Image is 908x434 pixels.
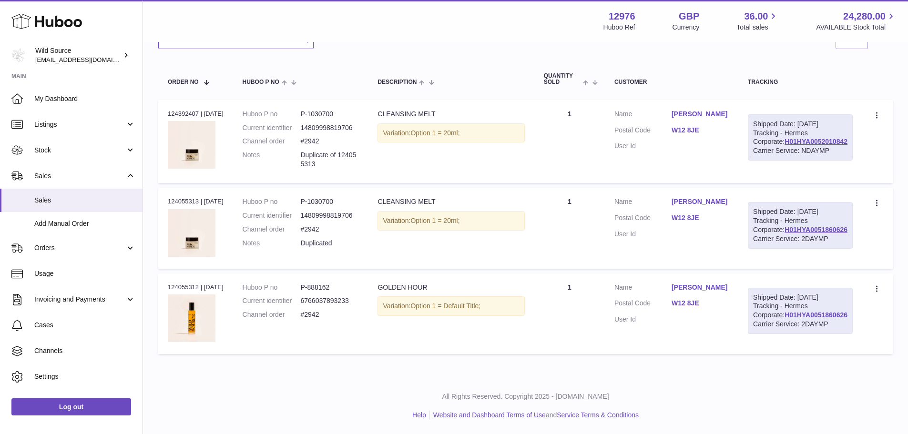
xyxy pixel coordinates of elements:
[785,311,847,319] a: H01HYA0051860626
[410,217,459,224] span: Option 1 = 20ml;
[34,269,135,278] span: Usage
[377,211,524,231] div: Variation:
[672,283,729,292] a: [PERSON_NAME]
[557,411,639,419] a: Service Terms & Conditions
[34,196,135,205] span: Sales
[243,310,301,319] dt: Channel order
[843,10,886,23] span: 24,280.00
[243,283,301,292] dt: Huboo P no
[614,283,672,294] dt: Name
[243,151,301,169] dt: Notes
[243,225,301,234] dt: Channel order
[300,283,358,292] dd: P-888162
[35,46,121,64] div: Wild Source
[34,295,125,304] span: Invoicing and Payments
[433,411,546,419] a: Website and Dashboard Terms of Use
[753,120,847,129] div: Shipped Date: [DATE]
[614,315,672,324] dt: User Id
[534,100,605,183] td: 1
[377,296,524,316] div: Variation:
[168,121,215,169] img: Wild_Source_Ecom__9.jpg
[300,239,358,248] p: Duplicated
[34,94,135,103] span: My Dashboard
[168,283,224,292] div: 124055312 | [DATE]
[430,411,639,420] li: and
[243,79,279,85] span: Huboo P no
[672,126,729,135] a: W12 8JE
[748,202,853,249] div: Tracking - Hermes Corporate:
[748,79,853,85] div: Tracking
[534,188,605,268] td: 1
[736,23,779,32] span: Total sales
[672,197,729,206] a: [PERSON_NAME]
[614,230,672,239] dt: User Id
[410,302,480,310] span: Option 1 = Default Title;
[11,398,131,415] a: Log out
[34,120,125,129] span: Listings
[672,299,729,308] a: W12 8JE
[785,138,847,145] a: H01HYA0052010842
[816,10,897,32] a: 24,280.00 AVAILABLE Stock Total
[300,211,358,220] dd: 14809998819706
[243,123,301,132] dt: Current identifier
[614,110,672,121] dt: Name
[673,23,700,32] div: Currency
[614,79,729,85] div: Customer
[614,213,672,225] dt: Postal Code
[243,296,301,305] dt: Current identifier
[34,346,135,355] span: Channels
[243,239,301,248] dt: Notes
[412,411,426,419] a: Help
[34,321,135,330] span: Cases
[753,293,847,302] div: Shipped Date: [DATE]
[736,10,779,32] a: 36.00 Total sales
[34,146,125,155] span: Stock
[534,273,605,354] td: 1
[748,288,853,334] div: Tracking - Hermes Corporate:
[744,10,768,23] span: 36.00
[544,73,581,85] span: Quantity Sold
[753,207,847,216] div: Shipped Date: [DATE]
[300,151,358,169] p: Duplicate of 124055313
[300,310,358,319] dd: #2942
[377,123,524,143] div: Variation:
[614,299,672,310] dt: Postal Code
[168,294,215,342] img: 129761728038691.jpeg
[11,48,26,62] img: internalAdmin-12976@internal.huboo.com
[377,283,524,292] div: GOLDEN HOUR
[377,110,524,119] div: CLEANSING MELT
[243,137,301,146] dt: Channel order
[34,243,125,252] span: Orders
[168,197,224,206] div: 124055313 | [DATE]
[34,219,135,228] span: Add Manual Order
[410,129,459,137] span: Option 1 = 20ml;
[609,10,635,23] strong: 12976
[300,110,358,119] dd: P-1030700
[243,110,301,119] dt: Huboo P no
[300,225,358,234] dd: #2942
[300,137,358,146] dd: #2942
[753,320,847,329] div: Carrier Service: 2DAYMP
[377,79,417,85] span: Description
[603,23,635,32] div: Huboo Ref
[672,110,729,119] a: [PERSON_NAME]
[672,213,729,222] a: W12 8JE
[614,197,672,209] dt: Name
[679,10,699,23] strong: GBP
[816,23,897,32] span: AVAILABLE Stock Total
[300,197,358,206] dd: P-1030700
[753,234,847,243] div: Carrier Service: 2DAYMP
[753,146,847,155] div: Carrier Service: NDAYMP
[168,209,215,257] img: Wild_Source_Ecom__9.jpg
[300,296,358,305] dd: 6766037893233
[243,211,301,220] dt: Current identifier
[35,56,140,63] span: [EMAIL_ADDRESS][DOMAIN_NAME]
[614,126,672,137] dt: Postal Code
[168,79,199,85] span: Order No
[300,123,358,132] dd: 14809998819706
[748,114,853,161] div: Tracking - Hermes Corporate:
[785,226,847,233] a: H01HYA0051860626
[34,172,125,181] span: Sales
[151,392,900,401] p: All Rights Reserved. Copyright 2025 - [DOMAIN_NAME]
[34,372,135,381] span: Settings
